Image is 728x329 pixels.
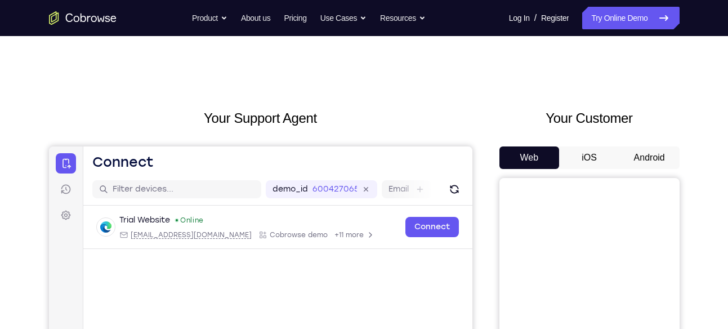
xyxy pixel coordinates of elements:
span: Cobrowse demo [221,84,279,93]
div: Email [70,84,203,93]
a: Log In [509,7,530,29]
button: Refresh [396,34,414,52]
a: Connect [356,70,410,91]
button: Use Cases [320,7,367,29]
button: Web [499,146,560,169]
div: App [209,84,279,93]
a: Sessions [7,33,27,53]
button: Product [192,7,227,29]
div: New devices found. [127,73,129,75]
h2: Your Customer [499,108,680,128]
a: Register [541,7,569,29]
label: Email [340,37,360,48]
span: / [534,11,537,25]
input: Filter devices... [64,37,206,48]
a: Try Online Demo [582,7,679,29]
div: Trial Website [70,68,121,79]
span: web@example.com [82,84,203,93]
h1: Connect [43,7,105,25]
a: Connect [7,7,27,27]
button: iOS [559,146,619,169]
a: Go to the home page [49,11,117,25]
a: About us [241,7,270,29]
div: Online [126,69,155,78]
h2: Your Support Agent [49,108,472,128]
div: Open device details [34,59,423,103]
a: Settings [7,59,27,79]
label: demo_id [224,37,259,48]
button: Resources [380,7,426,29]
a: Pricing [284,7,306,29]
button: Android [619,146,680,169]
span: +11 more [285,84,315,93]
